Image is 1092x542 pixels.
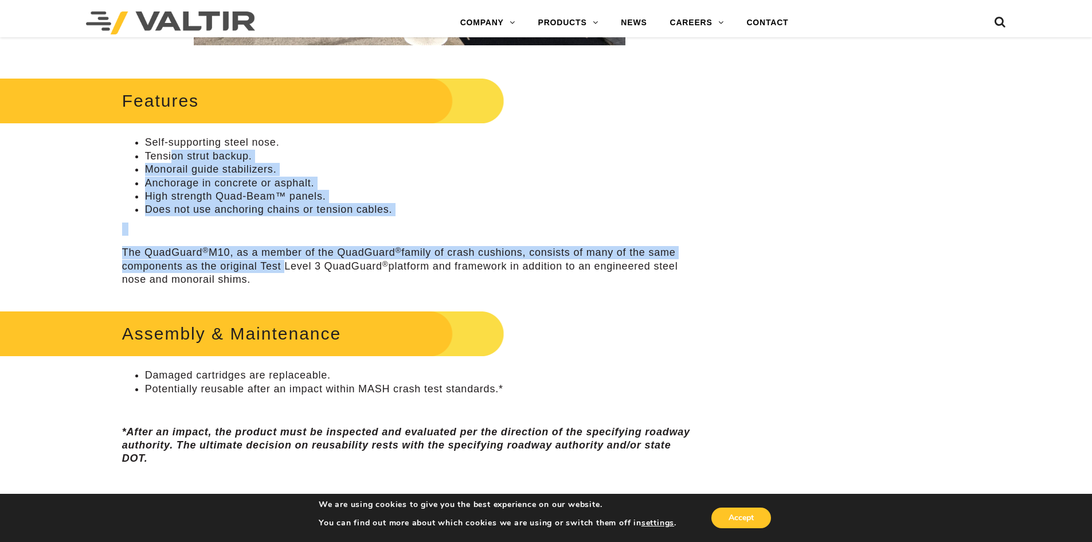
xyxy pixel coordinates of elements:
li: Potentially reusable after an impact within MASH crash test standards.* [145,383,697,396]
li: Does not use anchoring chains or tension cables. [145,203,697,216]
p: The QuadGuard M10, as a member of the QuadGuard family of crash cushions, consists of many of the... [122,246,697,286]
li: Damaged cartridges are replaceable. [145,369,697,382]
a: CONTACT [735,11,800,34]
a: CAREERS [659,11,735,34]
button: settings [641,518,674,528]
li: Tension strut backup. [145,150,697,163]
li: Anchorage in concrete or asphalt. [145,177,697,190]
sup: ® [396,246,402,255]
em: *After an impact, the product must be inspected and evaluated per the direction of the specifying... [122,426,690,465]
button: Accept [711,508,771,528]
sup: ® [202,246,209,255]
sup: ® [382,260,389,268]
a: COMPANY [449,11,527,34]
p: You can find out more about which cookies we are using or switch them off in . [319,518,676,528]
a: PRODUCTS [527,11,610,34]
li: High strength Quad-Beam™ panels. [145,190,697,203]
li: Self-supporting steel nose. [145,136,697,149]
li: Monorail guide stabilizers. [145,163,697,176]
a: NEWS [609,11,658,34]
p: We are using cookies to give you the best experience on our website. [319,500,676,510]
img: Valtir [86,11,255,34]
